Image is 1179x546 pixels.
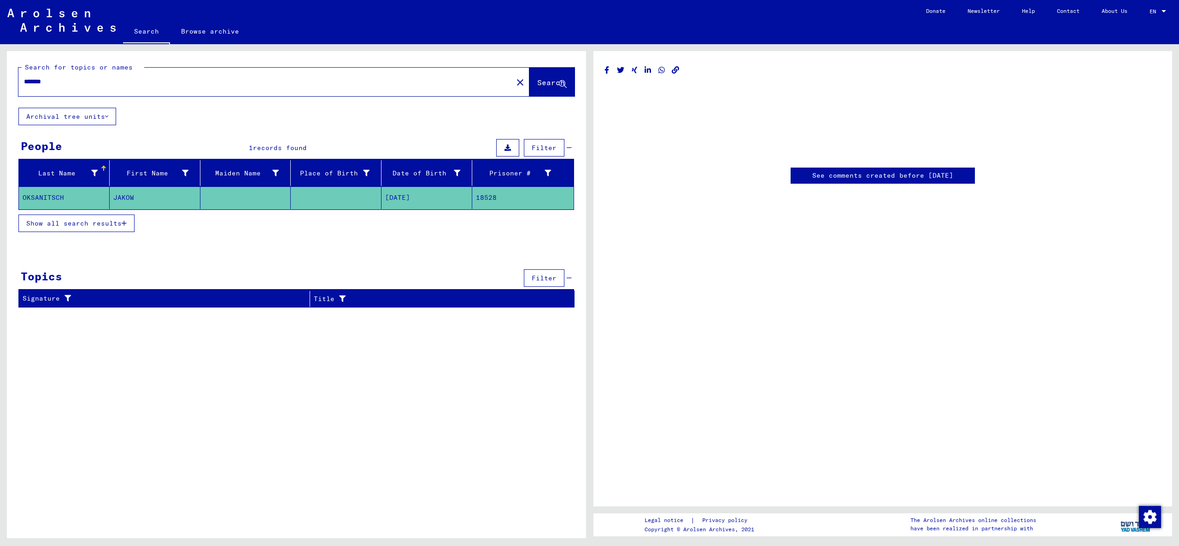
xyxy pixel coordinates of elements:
[472,160,574,186] mat-header-cell: Prisoner #
[23,294,303,303] div: Signature
[1119,513,1153,536] img: yv_logo.png
[511,73,529,91] button: Clear
[25,63,133,71] mat-label: Search for topics or names
[910,516,1036,524] p: The Arolsen Archives online collections
[910,524,1036,533] p: have been realized in partnership with
[19,160,110,186] mat-header-cell: Last Name
[515,77,526,88] mat-icon: close
[23,291,312,306] div: Signature
[695,516,758,525] a: Privacy policy
[643,64,653,76] button: Share on LinkedIn
[204,166,291,180] div: Maiden Name
[812,171,953,180] a: See comments created before [DATE]
[524,139,564,157] button: Filter
[294,168,370,178] div: Place of Birth
[671,64,680,76] button: Copy link
[381,186,472,209] mat-cell: [DATE]
[204,168,279,178] div: Maiden Name
[616,64,626,76] button: Share on Twitter
[537,78,565,87] span: Search
[291,160,381,186] mat-header-cell: Place of Birth
[23,166,109,180] div: Last Name
[472,186,574,209] mat-cell: 18528
[1139,506,1161,528] img: Change consent
[19,186,110,209] mat-cell: OKSANITSCH
[18,108,116,125] button: Archival tree units
[26,219,122,227] span: Show all search results
[113,166,200,180] div: First Name
[21,138,62,154] div: People
[170,20,250,42] a: Browse archive
[23,168,98,178] div: Last Name
[253,144,307,152] span: records found
[18,215,135,232] button: Show all search results
[532,274,557,282] span: Filter
[314,294,556,304] div: Title
[529,68,575,96] button: Search
[602,64,612,76] button: Share on Facebook
[630,64,639,76] button: Share on Xing
[645,516,758,525] div: |
[645,516,691,525] a: Legal notice
[200,160,291,186] mat-header-cell: Maiden Name
[532,144,557,152] span: Filter
[249,144,253,152] span: 1
[110,186,200,209] mat-cell: JAKOW
[294,166,381,180] div: Place of Birth
[113,168,188,178] div: First Name
[657,64,667,76] button: Share on WhatsApp
[381,160,472,186] mat-header-cell: Date of Birth
[476,166,563,180] div: Prisoner #
[21,268,62,285] div: Topics
[110,160,200,186] mat-header-cell: First Name
[524,269,564,287] button: Filter
[123,20,170,44] a: Search
[385,166,472,180] div: Date of Birth
[645,525,758,534] p: Copyright © Arolsen Archives, 2021
[476,168,551,178] div: Prisoner #
[1150,8,1160,15] span: EN
[385,168,460,178] div: Date of Birth
[7,9,116,32] img: Arolsen_neg.svg
[314,291,565,306] div: Title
